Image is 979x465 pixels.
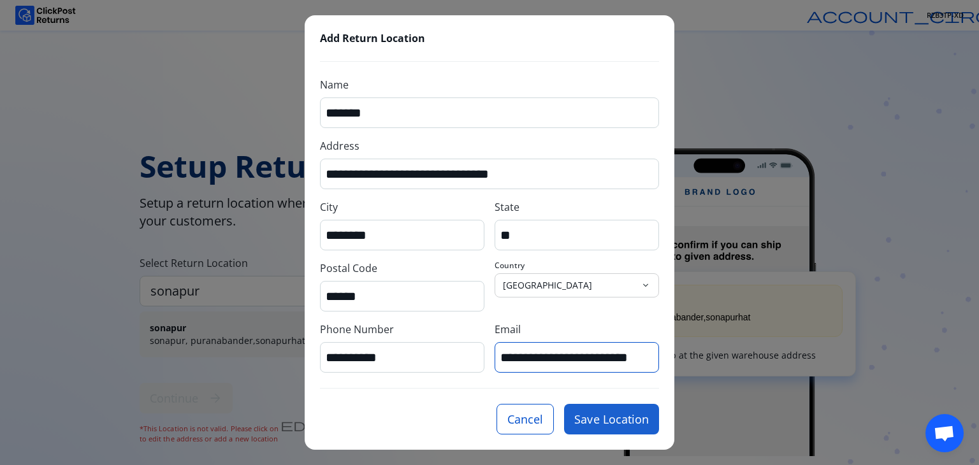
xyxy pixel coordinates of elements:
div: Open chat [925,414,964,452]
span: keyboard_arrow_down [641,280,651,290]
label: Name [320,77,659,92]
label: Address [320,138,659,154]
span: Country [495,261,525,271]
label: Postal Code [320,261,484,276]
label: State [495,199,659,215]
span: Add Return Location [320,31,425,45]
p: [GEOGRAPHIC_DATA] [503,279,635,292]
label: Email [495,322,659,337]
label: Phone Number [320,322,484,337]
button: Cancel [497,404,554,434]
label: City [320,199,484,215]
button: Save Location [564,404,659,434]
